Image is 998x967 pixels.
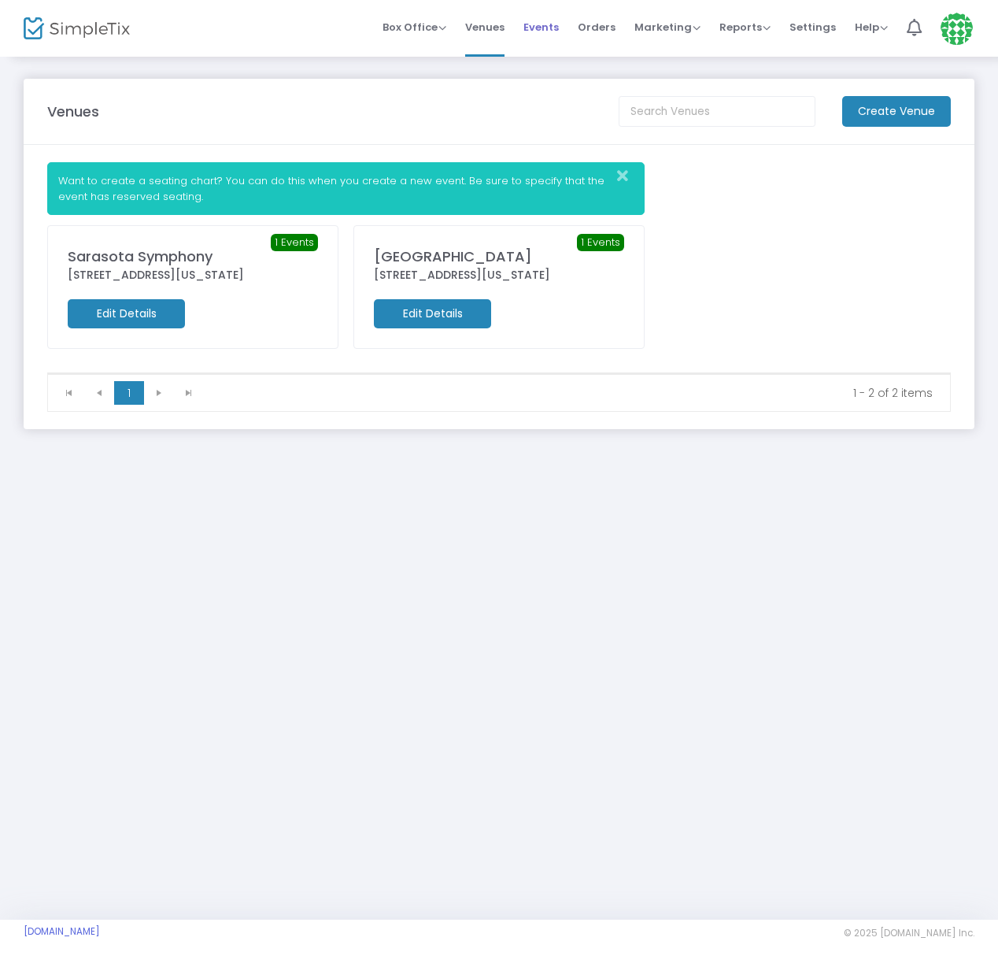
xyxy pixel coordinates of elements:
div: Sarasota Symphony [68,246,318,267]
span: 1 Events [577,234,624,251]
div: [GEOGRAPHIC_DATA] [374,246,624,267]
span: 1 Events [271,234,318,251]
m-button: Edit Details [68,299,185,328]
div: [STREET_ADDRESS][US_STATE] [68,267,318,283]
span: Venues [465,7,505,47]
input: Search Venues [619,96,815,127]
span: Settings [789,7,836,47]
span: Box Office [383,20,446,35]
span: © 2025 [DOMAIN_NAME] Inc. [844,927,974,939]
span: Events [523,7,559,47]
m-panel-title: Venues [47,101,99,122]
div: Data table [48,373,950,374]
span: Reports [719,20,771,35]
div: Want to create a seating chart? You can do this when you create a new event. Be sure to specify t... [47,162,645,215]
span: Page 1 [114,381,144,405]
span: Help [855,20,888,35]
kendo-pager-info: 1 - 2 of 2 items [215,385,933,401]
div: [STREET_ADDRESS][US_STATE] [374,267,624,283]
m-button: Create Venue [842,96,951,127]
a: [DOMAIN_NAME] [24,925,100,938]
span: Orders [578,7,615,47]
button: Close [612,163,644,189]
m-button: Edit Details [374,299,491,328]
span: Marketing [634,20,700,35]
